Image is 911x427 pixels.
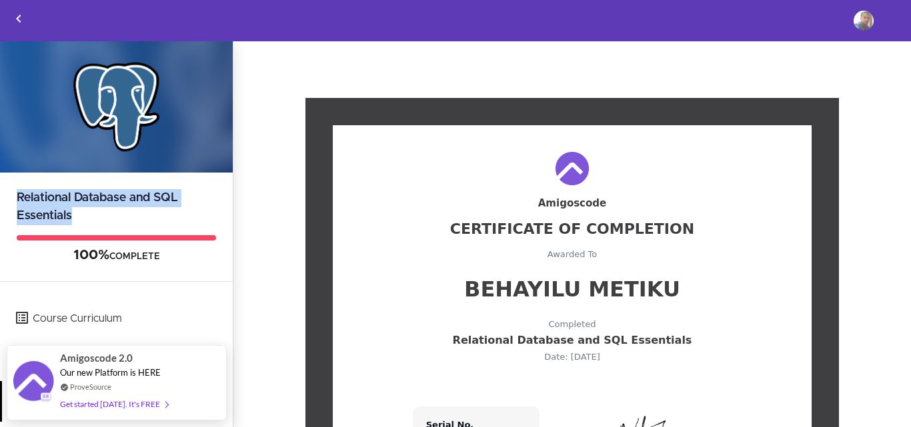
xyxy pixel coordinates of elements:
div: Completed [359,320,785,328]
img: rTcRaYUhR6ON6QKSlfKM_logo-small.png [556,152,589,185]
span: Amigoscode 2.0 [60,350,133,366]
div: Awarded To [359,250,785,258]
div: COMPLETE [17,247,216,264]
a: ProveSource [70,381,111,392]
div: Amigoscode [359,199,785,209]
a: Your Instructor [2,340,233,380]
div: Relational Database and SQL Essentials [359,335,785,346]
img: provesource social proof notification image [13,361,53,404]
img: metikubehayilu@gmail.com [854,11,874,31]
span: 100% [73,248,109,262]
a: Back to courses [1,1,37,39]
svg: Back to courses [11,11,27,27]
div: Behayilu Metiku [359,278,785,300]
div: Date: [DATE] [359,352,785,361]
a: Certificate [2,381,233,422]
div: Get started [DATE]. It's FREE [60,396,168,412]
span: Our new Platform is HERE [60,367,161,378]
div: Certificate Of Completion [359,222,785,236]
a: Course Curriculum [2,298,233,339]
